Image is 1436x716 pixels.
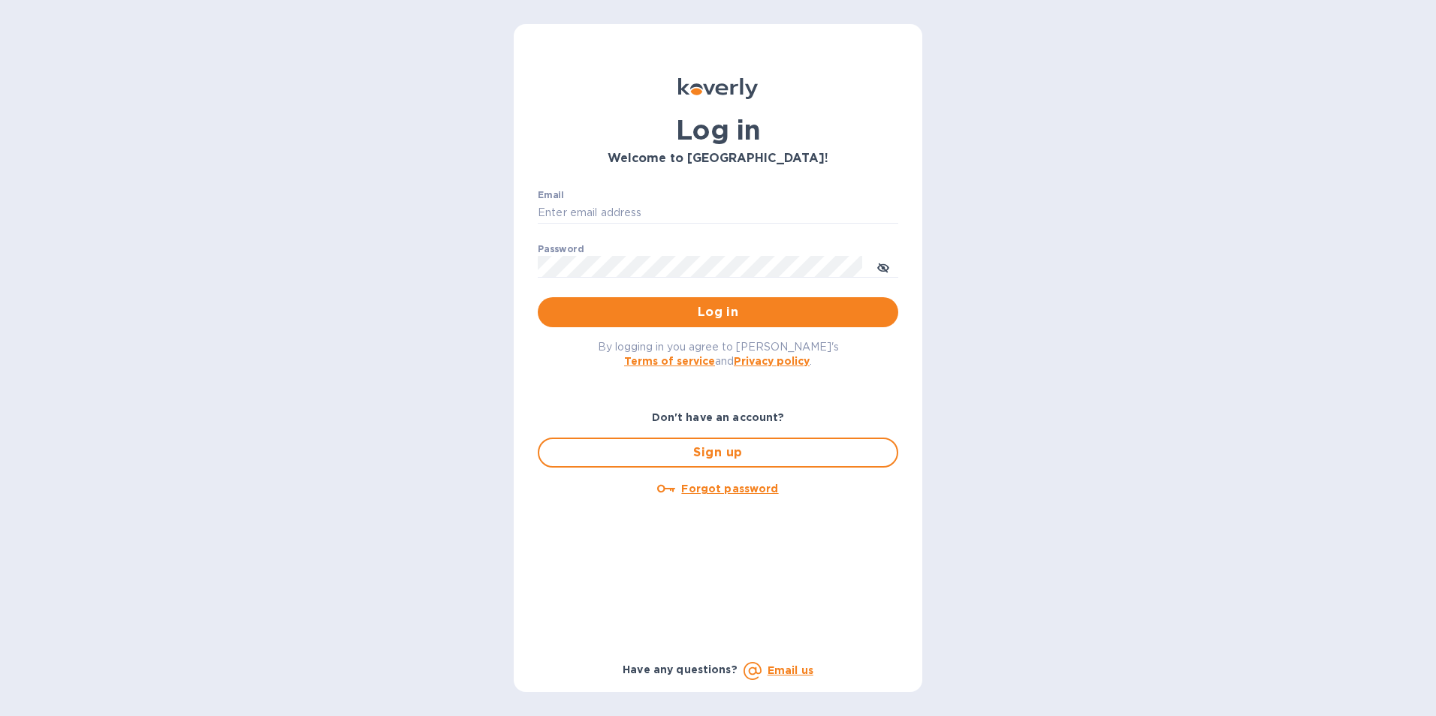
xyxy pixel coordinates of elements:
[678,78,758,99] img: Koverly
[624,355,715,367] a: Terms of service
[538,202,898,224] input: Enter email address
[538,114,898,146] h1: Log in
[768,664,813,676] a: Email us
[538,297,898,327] button: Log in
[551,444,885,462] span: Sign up
[734,355,810,367] a: Privacy policy
[538,152,898,166] h3: Welcome to [GEOGRAPHIC_DATA]!
[868,251,898,281] button: toggle password visibility
[598,341,839,367] span: By logging in you agree to [PERSON_NAME]'s and .
[538,438,898,468] button: Sign up
[623,663,738,675] b: Have any questions?
[550,303,886,321] span: Log in
[681,483,778,495] u: Forgot password
[538,245,584,254] label: Password
[538,191,564,200] label: Email
[652,411,785,423] b: Don't have an account?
